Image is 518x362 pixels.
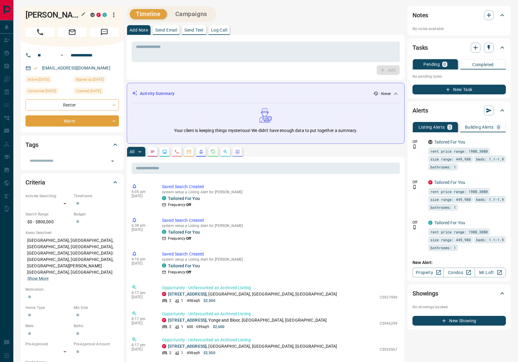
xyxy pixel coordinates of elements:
p: Off [412,179,425,185]
span: beds: 1.1-1.9 [476,196,504,202]
span: Email [58,27,87,37]
p: 1 [181,298,183,303]
p: Opportunity - Unfavourited an Archived Listing [162,311,397,317]
div: Activity Summary- Never [132,88,399,99]
p: Home Type: [25,305,71,310]
p: 2 [169,324,171,330]
button: Timeline [130,9,167,19]
svg: Notes [150,149,155,154]
p: Log Call [211,28,227,32]
h2: Criteria [25,178,45,187]
a: Tailored For You [434,140,465,144]
svg: Listing Alerts [199,149,203,154]
svg: Push Notification Only [412,144,417,149]
div: property.ca [162,292,166,296]
svg: Lead Browsing Activity [162,149,167,154]
p: Beds: [25,323,71,329]
button: New Showing [412,316,506,326]
span: bathrooms: 1 [430,245,456,251]
button: New Task [412,85,506,94]
p: $0 - $800,000 [25,217,71,227]
button: Campaigns [169,9,213,19]
span: rent price range: 1980,3080 [430,148,488,154]
div: property.ca [162,318,166,322]
div: Warm [25,115,119,127]
p: $2,500 [203,350,215,356]
p: Send Email [155,28,177,32]
span: size range: 449,988 [430,196,471,202]
svg: Push Notification Only [412,185,417,189]
svg: Push Notification Only [412,225,417,229]
p: Baths: [74,323,119,329]
div: Mon Apr 01 2024 [25,76,71,85]
p: C5946299 [380,321,397,326]
p: $2,600 [213,324,225,330]
div: condos.ca [162,196,166,200]
p: Motivation: [25,287,119,292]
p: system setup a Listing Alert for [PERSON_NAME] [162,224,397,228]
p: No notes available [412,26,506,32]
div: mrloft.ca [428,140,432,144]
div: condos.ca [162,230,166,234]
a: [STREET_ADDRESS] [168,318,207,323]
p: 498 sqft [187,298,200,303]
div: Thu Mar 09 2023 [25,88,71,96]
span: beds: 1.1-1.9 [476,156,504,162]
p: Your client is keeping things mysterious! We didn't have enough data to put together a summary. [174,127,357,134]
p: Saved Search Created [162,251,397,257]
p: 1 [181,350,183,356]
h2: Alerts [412,106,428,115]
p: [DATE] [132,228,153,232]
span: Signed up [DATE] [76,76,104,83]
p: C5937999 [380,295,397,300]
p: Areas Searched: [25,230,119,235]
div: Criteria [25,175,119,190]
p: Send Text [184,28,204,32]
div: condos.ca [103,13,107,17]
span: Contacted [DATE] [28,88,56,94]
span: size range: 449,988 [430,237,471,243]
p: Saved Search Created [162,217,397,224]
p: Frequency: [168,202,191,208]
span: rent price range: 1980,3080 [430,229,488,235]
p: [GEOGRAPHIC_DATA], [GEOGRAPHIC_DATA], [GEOGRAPHIC_DATA], [GEOGRAPHIC_DATA], [GEOGRAPHIC_DATA], [G... [25,235,119,284]
p: Actively Searching: [25,193,71,199]
span: Message [90,27,119,37]
span: size range: 449,988 [430,156,471,162]
div: Tags [25,137,119,152]
div: property.ca [428,180,432,184]
a: Tailored For You [168,230,200,235]
p: 498 sqft [187,350,200,356]
strong: Off [186,236,191,241]
p: , Yonge and Bloor, [GEOGRAPHIC_DATA], [GEOGRAPHIC_DATA] [168,317,327,323]
p: Building Alerts [465,125,494,129]
a: Condos [443,268,475,277]
p: Completed [472,63,494,67]
p: Min Size: [74,305,119,310]
p: Pre-Approved: [25,341,71,347]
p: Opportunity - Unfavourited an Archived Listing [162,285,397,291]
a: [STREET_ADDRESS] [168,292,207,296]
p: C5930567 [380,347,397,352]
p: 2 [169,298,171,303]
p: Frequency: [168,269,191,275]
button: Open [108,157,117,165]
p: 600 - 699 sqft [187,324,209,330]
p: 8:17 pm [132,291,153,295]
a: Tailored For You [434,220,465,225]
svg: Calls [174,149,179,154]
p: Saved Search Created [162,184,397,190]
p: All [129,150,134,154]
strong: Off [186,203,191,207]
p: Budget: [74,211,119,217]
h2: Tags [25,140,38,150]
p: [DATE] [132,261,153,266]
p: 6:38 pm [132,223,153,228]
div: Tasks [412,40,506,55]
p: - Never [379,91,391,96]
p: Frequency: [168,236,191,241]
p: , [GEOGRAPHIC_DATA], [GEOGRAPHIC_DATA], [GEOGRAPHIC_DATA] [168,291,337,297]
svg: Email Verified [33,66,38,70]
a: [EMAIL_ADDRESS][DOMAIN_NAME] [42,66,110,70]
svg: Agent Actions [235,149,240,154]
